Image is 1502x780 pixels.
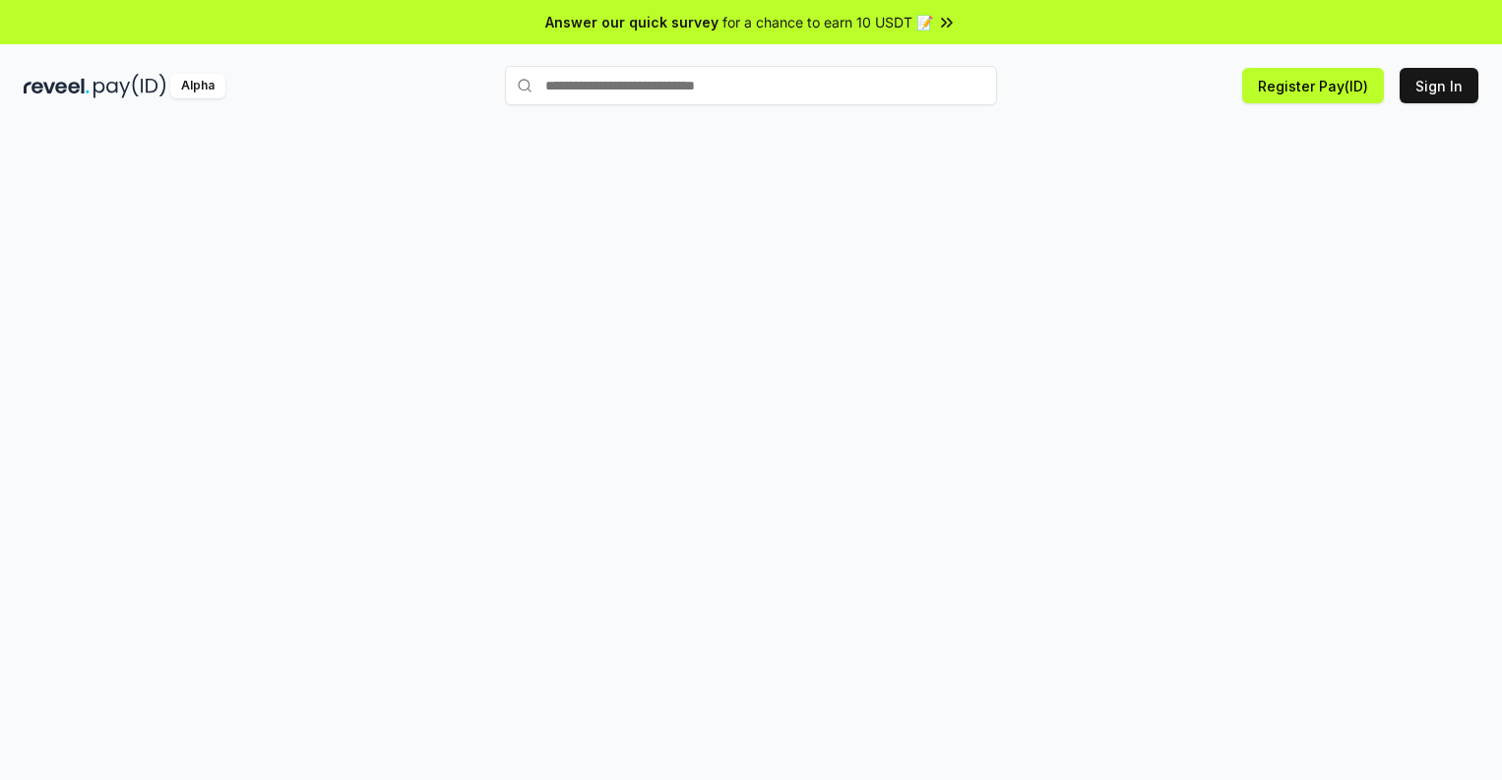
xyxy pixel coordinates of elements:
[1400,68,1478,103] button: Sign In
[170,74,225,98] div: Alpha
[1242,68,1384,103] button: Register Pay(ID)
[545,12,719,32] span: Answer our quick survey
[94,74,166,98] img: pay_id
[722,12,933,32] span: for a chance to earn 10 USDT 📝
[24,74,90,98] img: reveel_dark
